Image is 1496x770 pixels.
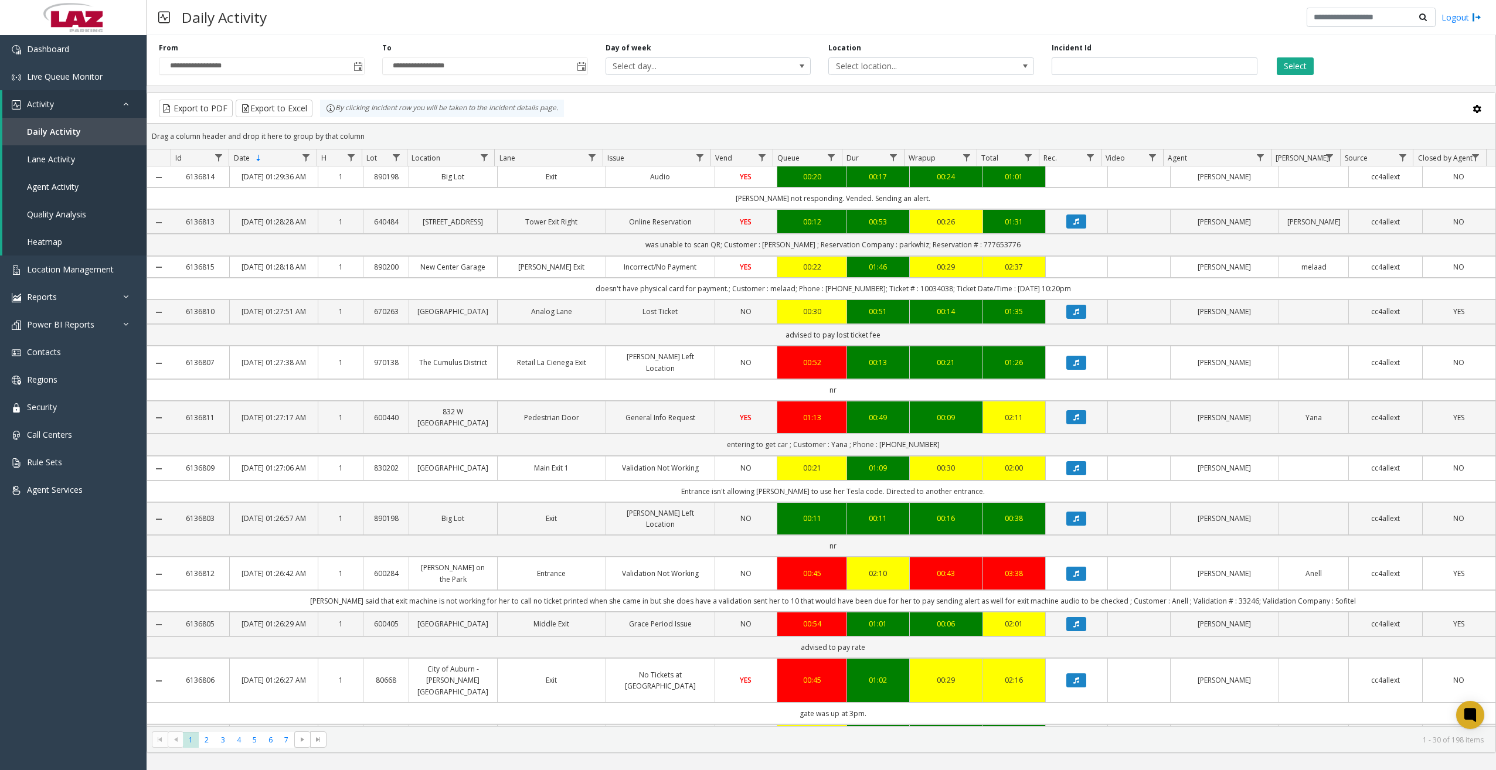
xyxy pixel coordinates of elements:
a: [DATE] 01:29:36 AM [237,171,310,182]
a: 6136807 [178,357,222,368]
a: 00:06 [917,618,975,629]
img: infoIcon.svg [326,104,335,113]
a: 00:11 [854,513,902,524]
span: Rule Sets [27,456,62,468]
a: Date Filter Menu [298,149,314,165]
span: YES [1453,413,1464,423]
a: 00:16 [917,513,975,524]
span: Reports [27,291,57,302]
td: [PERSON_NAME] not responding. Vended. Sending an alert. [171,188,1495,209]
a: YES [722,216,770,227]
a: 6136809 [178,462,222,473]
img: 'icon' [12,321,21,330]
span: Call Centers [27,429,72,440]
span: Activity [27,98,54,110]
div: 00:21 [917,357,975,368]
div: 00:12 [784,216,839,227]
a: Agent Filter Menu [1253,149,1269,165]
a: YES [1430,568,1488,579]
a: 600405 [370,618,402,629]
a: Entrance [505,568,599,579]
a: New Center Garage [416,261,489,272]
a: 6136810 [178,306,222,317]
a: 600440 [370,412,402,423]
a: Quality Analysis [2,200,147,228]
span: NO [1453,513,1464,523]
a: 00:24 [917,171,975,182]
a: Tower Exit Right [505,216,599,227]
a: Agent Activity [2,173,147,200]
span: Dashboard [27,43,69,54]
a: Online Reservation [613,216,708,227]
a: melaad [1286,261,1341,272]
a: 640484 [370,216,402,227]
a: NO [1430,171,1488,182]
span: YES [740,413,752,423]
a: 02:37 [990,261,1038,272]
a: 1 [325,568,356,579]
a: Location Filter Menu [476,149,492,165]
a: 00:14 [917,306,975,317]
a: Video Filter Menu [1144,149,1160,165]
a: 6136803 [178,513,222,524]
div: 00:20 [784,171,839,182]
a: The Cumulus District [416,357,489,368]
a: Logout [1441,11,1481,23]
label: Incident Id [1052,43,1092,53]
span: NO [1453,262,1464,272]
a: 01:13 [784,412,839,423]
a: [PERSON_NAME] [1178,462,1272,473]
a: NO [1430,261,1488,272]
a: 600284 [370,568,402,579]
a: 1 [325,412,356,423]
a: [DATE] 01:26:29 AM [237,618,310,629]
a: 01:09 [854,462,902,473]
div: 01:26 [990,357,1038,368]
a: [PERSON_NAME] [1178,618,1272,629]
a: Issue Filter Menu [692,149,708,165]
div: 00:53 [854,216,902,227]
span: NO [740,463,752,473]
img: logout [1472,11,1481,23]
img: 'icon' [12,403,21,413]
a: 970138 [370,357,402,368]
span: NO [1453,357,1464,367]
td: was unable to scan QR; Customer : [PERSON_NAME] ; Reservation Company : parkwhiz; Reservation # :... [171,234,1495,255]
td: entering to get car ; Customer : Yana ; Phone : [PHONE_NUMBER] [171,434,1495,455]
a: Queue Filter Menu [824,149,839,165]
div: 00:30 [784,306,839,317]
a: YES [1430,412,1488,423]
a: Collapse Details [147,413,171,423]
a: 00:22 [784,261,839,272]
a: cc4allext [1356,568,1415,579]
a: [PERSON_NAME] [1178,216,1272,227]
span: Select day... [606,58,770,74]
a: 02:00 [990,462,1038,473]
div: 01:31 [990,216,1038,227]
a: 00:49 [854,412,902,423]
a: Collapse Details [147,515,171,524]
a: Id Filter Menu [210,149,226,165]
a: Collapse Details [147,359,171,368]
a: [GEOGRAPHIC_DATA] [416,462,489,473]
a: Collapse Details [147,464,171,473]
td: doesn't have physical card for payment.; Customer : melaad; Phone : [PHONE_NUMBER]; Ticket # : 10... [171,278,1495,299]
img: pageIcon [158,3,170,32]
a: Lane Activity [2,145,147,173]
a: [PERSON_NAME] Left Location [613,351,708,373]
a: [DATE] 01:27:38 AM [237,357,310,368]
a: 1 [325,261,356,272]
span: Quality Analysis [27,209,86,220]
a: 01:01 [854,618,902,629]
a: Retail La Cienega Exit [505,357,599,368]
span: YES [740,262,752,272]
a: 02:11 [990,412,1038,423]
span: Agent Services [27,484,83,495]
a: Collapse Details [147,218,171,227]
a: YES [722,261,770,272]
